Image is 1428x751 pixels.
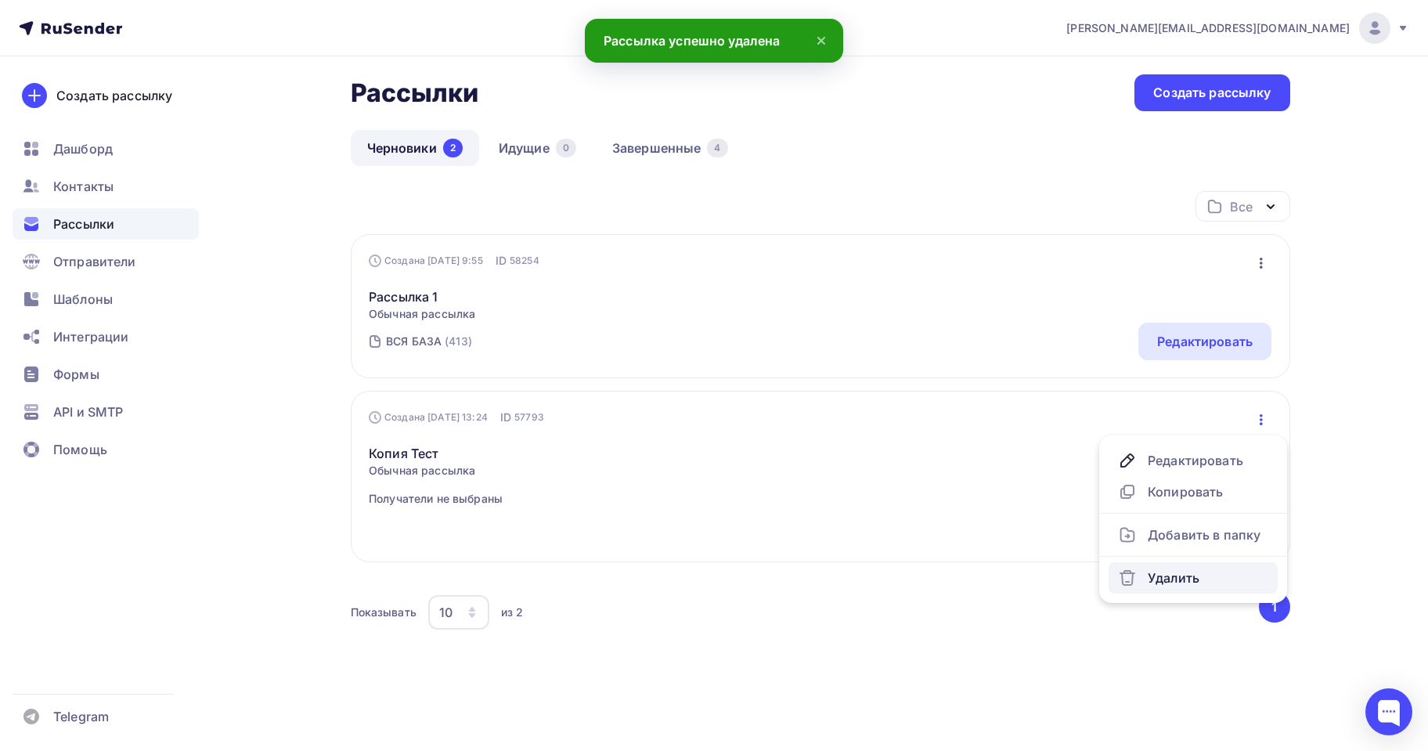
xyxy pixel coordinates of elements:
a: Идущие0 [482,130,593,166]
span: Контакты [53,177,114,196]
div: 10 [439,603,453,622]
span: Получатели не выбраны [369,491,503,507]
span: Помощь [53,440,107,459]
span: [PERSON_NAME][EMAIL_ADDRESS][DOMAIN_NAME] [1066,20,1350,36]
div: 2 [443,139,463,157]
div: Копировать [1118,482,1268,501]
a: Контакты [13,171,199,202]
div: 4 [707,139,727,157]
div: ВСЯ БАЗА [386,334,442,349]
span: 57793 [514,410,544,425]
div: Показывать [351,605,416,620]
a: ВСЯ БАЗА (413) [384,329,474,354]
div: Создана [DATE] 13:24 [369,411,488,424]
div: Все [1230,197,1252,216]
span: Telegram [53,707,109,726]
a: Отправители [13,246,199,277]
div: (413) [445,334,472,349]
div: Создать рассылку [56,86,172,105]
div: 0 [556,139,576,157]
span: Обычная рассылка [369,306,475,322]
button: Go to page 1 [1259,591,1290,623]
span: API и SMTP [53,403,123,421]
a: [PERSON_NAME][EMAIL_ADDRESS][DOMAIN_NAME] [1066,13,1409,44]
div: Добавить в папку [1118,525,1268,544]
div: Редактировать [1157,332,1253,351]
button: 10 [427,594,490,630]
span: Интеграции [53,327,128,346]
span: Дашборд [53,139,113,158]
div: из 2 [501,605,524,620]
span: Шаблоны [53,290,113,309]
a: Шаблоны [13,283,199,315]
span: ID [496,253,507,269]
div: Редактировать [1118,451,1268,470]
h2: Рассылки [351,78,479,109]
span: Отправители [53,252,136,271]
span: ID [500,410,511,425]
a: Дашборд [13,133,199,164]
button: Все [1195,191,1290,222]
a: Копия Тест [369,444,503,463]
a: Рассылки [13,208,199,240]
span: Рассылки [53,215,114,233]
span: Обычная рассылка [369,463,503,478]
div: Создана [DATE] 9:55 [369,255,483,267]
a: Рассылка 1 [369,287,475,306]
span: Формы [53,365,99,384]
div: Создать рассылку [1153,84,1271,102]
a: Формы [13,359,199,390]
a: Завершенные4 [596,130,745,166]
a: Черновики2 [351,130,479,166]
span: 58254 [510,253,539,269]
div: Удалить [1118,569,1268,587]
ul: Pagination [1256,591,1290,623]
